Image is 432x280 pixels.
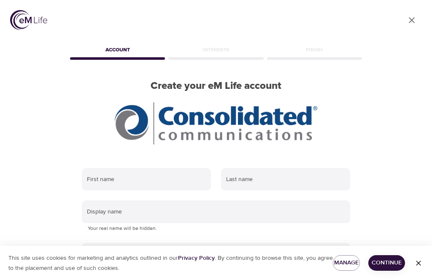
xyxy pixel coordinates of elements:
[178,254,215,262] a: Privacy Policy
[68,80,364,92] h2: Create your eM Life account
[402,10,422,30] a: close
[368,255,405,271] button: Continue
[115,102,317,144] img: CCI%20logo_rgb_hr.jpg
[10,10,47,30] img: logo
[333,255,360,271] button: Manage
[88,224,344,233] p: Your real name will be hidden.
[375,258,398,268] span: Continue
[340,258,353,268] span: Manage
